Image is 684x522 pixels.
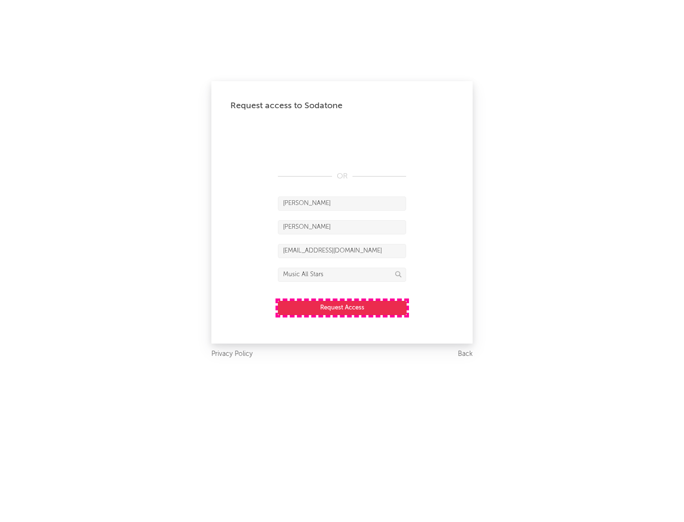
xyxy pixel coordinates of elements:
div: Request access to Sodatone [230,100,454,112]
div: OR [278,171,406,182]
input: Last Name [278,220,406,234]
input: Email [278,244,406,258]
button: Request Access [278,301,407,315]
input: Division [278,268,406,282]
a: Back [458,348,473,360]
input: First Name [278,196,406,211]
a: Privacy Policy [211,348,253,360]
